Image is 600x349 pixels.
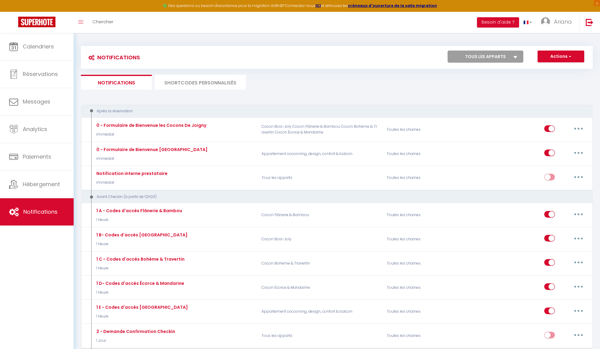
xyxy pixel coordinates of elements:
[23,98,50,105] span: Messages
[258,169,383,187] p: Tous les apparts
[315,3,321,8] a: ICI
[85,51,140,64] h3: Notifications
[258,121,383,138] p: Cocon Bois-Joly Cocon Flânerie & Bambou Cocon Bohème & Travertin Cocon Écorce & Mandarine
[23,125,47,133] span: Analytics
[95,217,182,223] p: 1 Heure
[258,255,383,272] p: Cocon Bohème & Travertin
[95,207,182,214] div: 1 A - Codes d'accès Flânerie & Bambou
[23,70,58,78] span: Réservations
[383,327,466,345] div: Toutes les chaines
[541,17,550,26] img: ...
[258,327,383,345] p: Tous les apparts
[95,156,208,162] p: Immédiat
[95,132,206,137] p: Immédiat
[536,12,579,33] a: ... Ariana
[23,153,51,160] span: Paiements
[95,146,208,153] div: 0 - Formulaire de Bienvenue [GEOGRAPHIC_DATA]
[95,265,185,271] p: 1 Heure
[95,314,188,319] p: 1 Heure
[155,75,246,90] li: SHORTCODES PERSONNALISÉS
[18,17,55,27] img: Super Booking
[348,3,437,8] a: créneaux d'ouverture de la salle migration
[87,194,577,200] div: Avant Checkin (à partir de 12h00)
[477,17,519,28] button: Besoin d'aide ?
[81,75,152,90] li: Notifications
[258,279,383,296] p: Cocon Écorce & Mandarine
[23,43,54,50] span: Calendriers
[95,328,175,335] div: 2 - Demande Confirmation Checkin
[383,145,466,163] div: Toutes les chaines
[23,208,58,216] span: Notifications
[95,304,188,311] div: 1 E - Codes d'accès [GEOGRAPHIC_DATA]
[95,338,175,344] p: 1 Jour
[95,122,206,129] div: 0 - Formulaire de Bienvenue les Cocons De Joigny
[554,18,572,25] span: Ariana
[95,170,168,177] div: Notification interne prestataire
[92,18,113,25] span: Chercher
[258,230,383,248] p: Cocon Bois-Joly
[383,230,466,248] div: Toutes les chaines
[95,290,184,295] p: 1 Heure
[383,169,466,187] div: Toutes les chaines
[538,51,584,63] button: Actions
[383,121,466,138] div: Toutes les chaines
[95,256,185,262] div: 1 C - Codes d'accès Bohème & Travertin
[383,255,466,272] div: Toutes les chaines
[258,303,383,321] p: Appartement cocooning, design, confort & balcon
[87,108,577,114] div: Après la réservation
[258,145,383,163] p: Appartement cocooning, design, confort & balcon
[383,303,466,321] div: Toutes les chaines
[88,12,118,33] a: Chercher
[383,206,466,224] div: Toutes les chaines
[95,232,188,238] div: 1 B- Codes d'accès [GEOGRAPHIC_DATA]
[95,280,184,287] div: 1 D- Codes d'accès Écorce & Mandarine
[95,241,188,247] p: 1 Heure
[383,279,466,296] div: Toutes les chaines
[258,206,383,224] p: Cocon Flânerie & Bambou
[95,180,168,186] p: Immédiat
[586,18,593,26] img: logout
[23,180,60,188] span: Hébergement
